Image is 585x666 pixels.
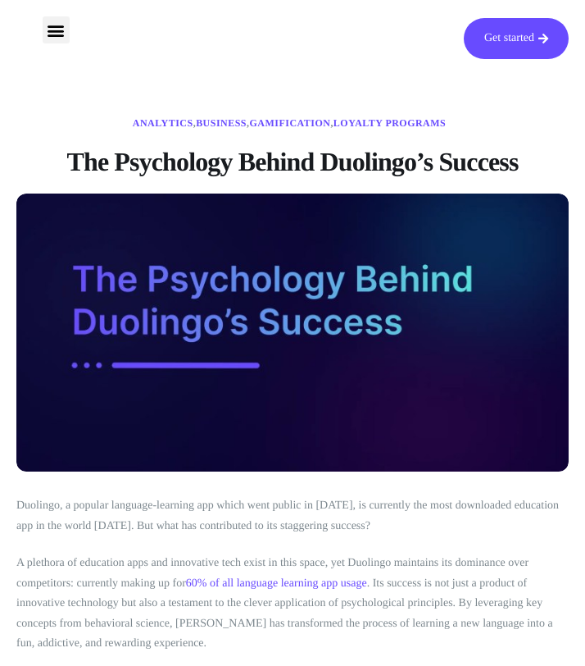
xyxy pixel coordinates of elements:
[16,146,569,177] h1: The Psychology Behind Duolingo’s Success
[484,33,534,44] span: Get started
[133,117,193,129] a: Analytics
[16,194,569,472] img: Thumbnail Image - The Psychology Behind Duolingo's Success
[16,554,569,655] p: A plethora of education apps and innovative tech exist in this space, yet Duolingo maintains its ...
[196,117,247,129] a: Business
[186,577,367,590] a: 60% of all language learning app usage
[464,18,569,59] a: Get started
[133,117,446,130] span: , , ,
[43,16,70,43] div: Menu Toggle
[250,117,331,129] a: Gamification
[333,117,446,129] a: Loyalty Programs
[16,496,569,536] p: Duolingo, a popular language-learning app which went public in [DATE], is currently the most down...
